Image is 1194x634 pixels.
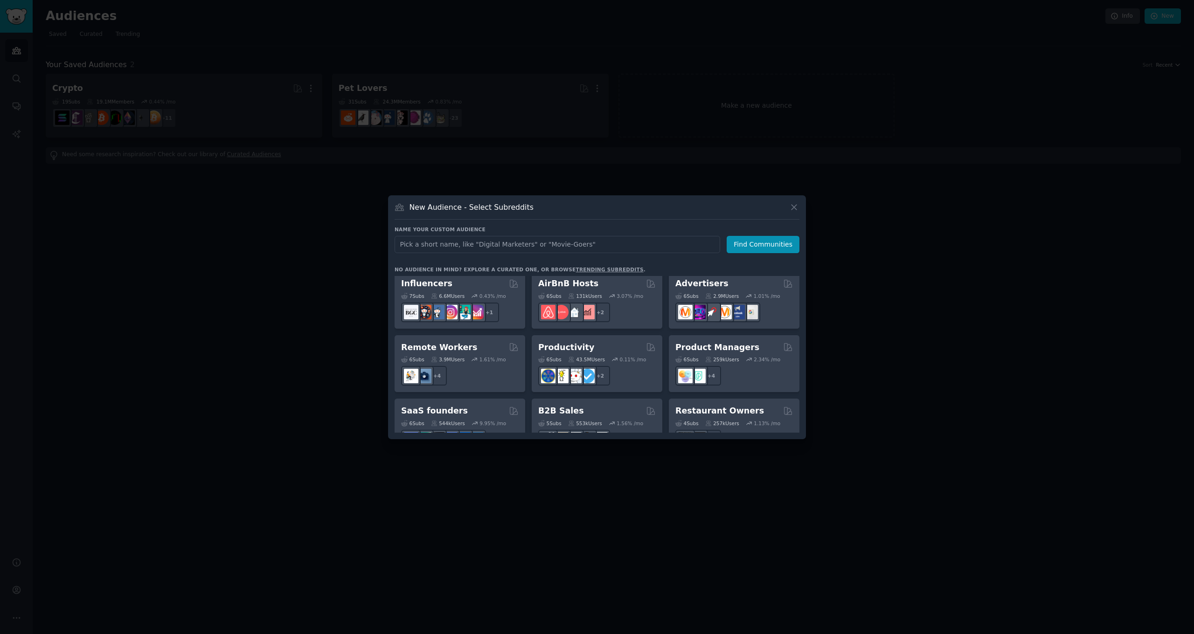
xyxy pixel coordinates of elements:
[538,278,598,289] h2: AirBnB Hosts
[538,342,594,353] h2: Productivity
[567,369,582,383] img: productivity
[479,293,506,299] div: 0.43 % /mo
[401,342,477,353] h2: Remote Workers
[479,303,499,322] div: + 1
[704,305,719,319] img: PPC
[590,303,610,322] div: + 2
[567,432,582,447] img: b2b_sales
[675,342,759,353] h2: Product Managers
[401,356,424,363] div: 6 Sub s
[469,305,484,319] img: InstagramGrowthTips
[443,432,458,447] img: SaaSSales
[456,432,471,447] img: B2BSaaS
[404,432,418,447] img: SaaS
[754,356,780,363] div: 2.34 % /mo
[395,226,799,233] h3: Name your custom audience
[404,305,418,319] img: BeautyGuruChatter
[401,405,468,417] h2: SaaS founders
[417,432,431,447] img: microsaas
[691,369,706,383] img: ProductMgmt
[675,293,699,299] div: 6 Sub s
[568,420,602,427] div: 553k Users
[701,366,721,386] div: + 4
[430,305,444,319] img: Instagram
[620,356,646,363] div: 0.11 % /mo
[554,432,569,447] img: salestechniques
[580,432,595,447] img: B2BSales
[705,293,739,299] div: 2.9M Users
[675,356,699,363] div: 6 Sub s
[401,278,452,289] h2: Influencers
[593,432,608,447] img: B_2_B_Selling_Tips
[701,430,721,449] div: + 2
[705,356,739,363] div: 259k Users
[554,305,569,319] img: AirBnBHosts
[568,356,605,363] div: 43.5M Users
[568,293,602,299] div: 131k Users
[678,369,693,383] img: ProductManagement
[727,236,799,253] button: Find Communities
[538,405,584,417] h2: B2B Sales
[417,305,431,319] img: socialmedia
[541,432,555,447] img: sales
[410,202,534,212] h3: New Audience - Select Subreddits
[675,420,699,427] div: 4 Sub s
[541,305,555,319] img: airbnb_hosts
[431,356,465,363] div: 3.9M Users
[580,369,595,383] img: getdisciplined
[469,432,484,447] img: SaaS_Email_Marketing
[576,267,643,272] a: trending subreddits
[479,356,506,363] div: 1.61 % /mo
[541,369,555,383] img: LifeProTips
[401,293,424,299] div: 7 Sub s
[431,420,465,427] div: 544k Users
[691,305,706,319] img: SEO
[678,432,693,447] img: restaurantowners
[705,420,739,427] div: 257k Users
[675,405,764,417] h2: Restaurant Owners
[431,293,465,299] div: 6.6M Users
[538,420,562,427] div: 5 Sub s
[754,293,780,299] div: 1.01 % /mo
[554,369,569,383] img: lifehacks
[427,366,447,386] div: + 4
[567,305,582,319] img: rentalproperties
[404,369,418,383] img: RemoteJobs
[754,420,780,427] div: 1.13 % /mo
[430,432,444,447] img: NoCodeSaaS
[617,420,643,427] div: 1.56 % /mo
[443,305,458,319] img: InstagramMarketing
[538,356,562,363] div: 6 Sub s
[456,305,471,319] img: influencermarketing
[538,293,562,299] div: 6 Sub s
[590,366,610,386] div: + 2
[479,420,506,427] div: 9.95 % /mo
[395,266,646,273] div: No audience in mind? Explore a curated one, or browse .
[730,305,745,319] img: FacebookAds
[743,305,758,319] img: googleads
[395,236,720,253] input: Pick a short name, like "Digital Marketers" or "Movie-Goers"
[401,420,424,427] div: 6 Sub s
[717,305,732,319] img: advertising
[417,369,431,383] img: work
[580,305,595,319] img: AirBnBInvesting
[675,278,729,289] h2: Advertisers
[691,432,706,447] img: BarOwners
[678,305,693,319] img: marketing
[617,293,643,299] div: 3.07 % /mo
